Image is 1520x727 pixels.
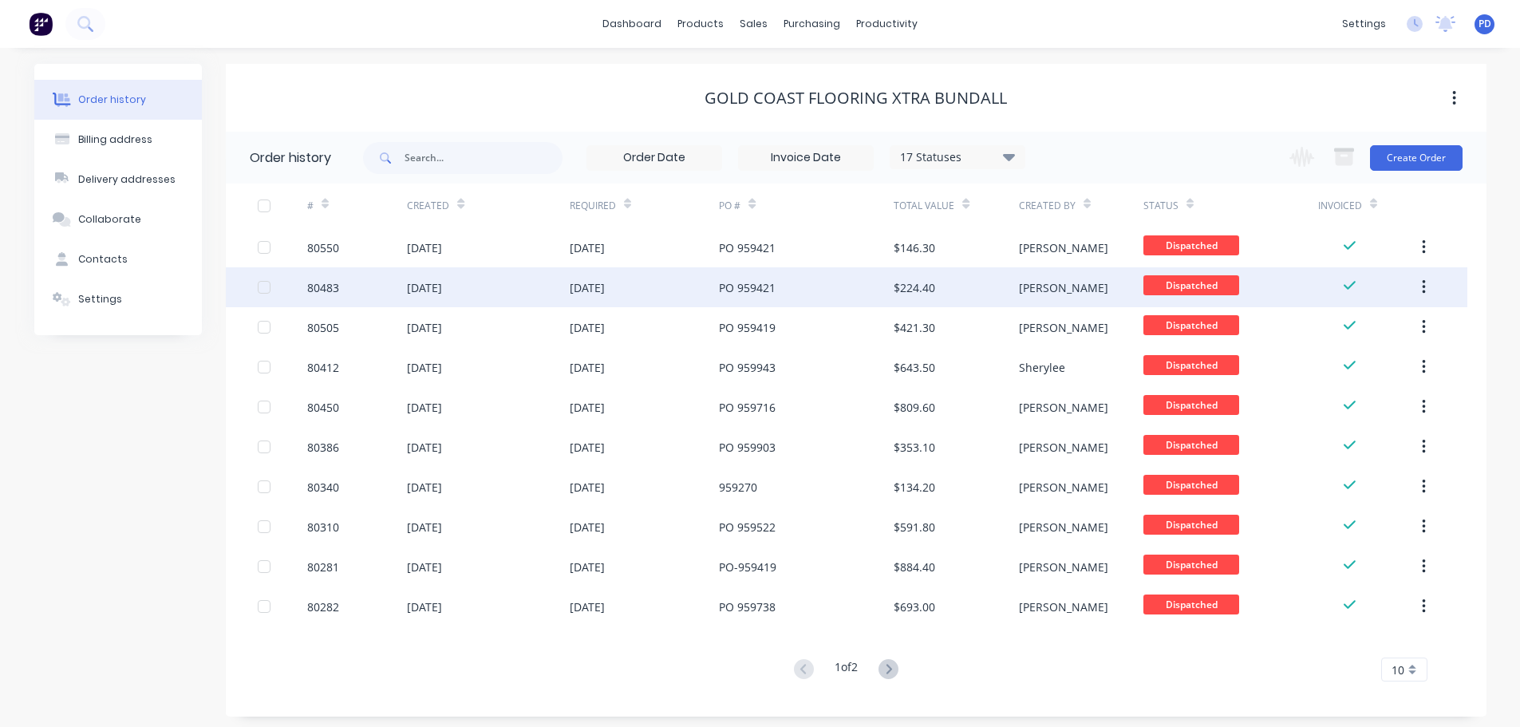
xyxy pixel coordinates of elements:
div: [DATE] [407,559,442,575]
div: $884.40 [894,559,935,575]
button: Delivery addresses [34,160,202,200]
div: Contacts [78,252,128,267]
img: Factory [29,12,53,36]
button: Create Order [1370,145,1463,171]
div: [PERSON_NAME] [1019,559,1108,575]
div: Gold Coast Flooring Xtra Bundall [705,89,1007,108]
div: [DATE] [407,519,442,535]
div: $591.80 [894,519,935,535]
div: 80412 [307,359,339,376]
button: Collaborate [34,200,202,239]
div: [PERSON_NAME] [1019,439,1108,456]
div: [DATE] [407,599,442,615]
div: [PERSON_NAME] [1019,599,1108,615]
div: $421.30 [894,319,935,336]
div: $224.40 [894,279,935,296]
span: Dispatched [1143,355,1239,375]
div: Collaborate [78,212,141,227]
button: Settings [34,279,202,319]
div: $809.60 [894,399,935,416]
span: Dispatched [1143,555,1239,575]
div: PO 959421 [719,279,776,296]
div: $146.30 [894,239,935,256]
div: $134.20 [894,479,935,496]
div: 80281 [307,559,339,575]
span: Dispatched [1143,315,1239,335]
div: Sherylee [1019,359,1065,376]
div: [PERSON_NAME] [1019,279,1108,296]
div: [DATE] [570,319,605,336]
div: [PERSON_NAME] [1019,239,1108,256]
span: Dispatched [1143,275,1239,295]
div: PO # [719,184,894,227]
div: Invoiced [1318,199,1362,213]
div: [PERSON_NAME] [1019,479,1108,496]
div: 80450 [307,399,339,416]
div: [DATE] [407,399,442,416]
div: 17 Statuses [890,148,1025,166]
div: Created [407,184,569,227]
div: 80282 [307,599,339,615]
span: Dispatched [1143,595,1239,614]
div: 959270 [719,479,757,496]
div: [DATE] [407,239,442,256]
div: Required [570,199,616,213]
div: PO 959419 [719,319,776,336]
div: 80505 [307,319,339,336]
span: Dispatched [1143,515,1239,535]
div: [DATE] [407,479,442,496]
input: Order Date [587,146,721,170]
div: products [669,12,732,36]
div: [DATE] [407,319,442,336]
span: Dispatched [1143,475,1239,495]
div: Total Value [894,184,1018,227]
div: PO 959421 [719,239,776,256]
input: Invoice Date [739,146,873,170]
div: [DATE] [570,479,605,496]
div: Created By [1019,184,1143,227]
span: PD [1479,17,1491,31]
div: $693.00 [894,599,935,615]
div: $353.10 [894,439,935,456]
div: Total Value [894,199,954,213]
div: Created [407,199,449,213]
div: PO-959419 [719,559,776,575]
div: PO 959716 [719,399,776,416]
div: [DATE] [570,559,605,575]
div: sales [732,12,776,36]
div: settings [1334,12,1394,36]
div: [DATE] [570,359,605,376]
div: 80483 [307,279,339,296]
div: $643.50 [894,359,935,376]
div: [DATE] [570,519,605,535]
div: [PERSON_NAME] [1019,319,1108,336]
a: dashboard [594,12,669,36]
div: 80386 [307,439,339,456]
div: Status [1143,184,1318,227]
div: Billing address [78,132,152,147]
div: Delivery addresses [78,172,176,187]
div: 80310 [307,519,339,535]
div: Order history [78,93,146,107]
span: 10 [1392,662,1404,678]
div: purchasing [776,12,848,36]
div: productivity [848,12,926,36]
div: # [307,184,407,227]
span: Dispatched [1143,435,1239,455]
div: # [307,199,314,213]
div: PO 959903 [719,439,776,456]
div: [DATE] [407,359,442,376]
div: [DATE] [570,439,605,456]
div: [DATE] [407,279,442,296]
span: Dispatched [1143,235,1239,255]
div: 80340 [307,479,339,496]
div: [DATE] [570,239,605,256]
button: Order history [34,80,202,120]
div: Order history [250,148,331,168]
div: Created By [1019,199,1076,213]
div: Status [1143,199,1178,213]
div: [DATE] [570,399,605,416]
div: 80550 [307,239,339,256]
div: PO 959943 [719,359,776,376]
button: Billing address [34,120,202,160]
